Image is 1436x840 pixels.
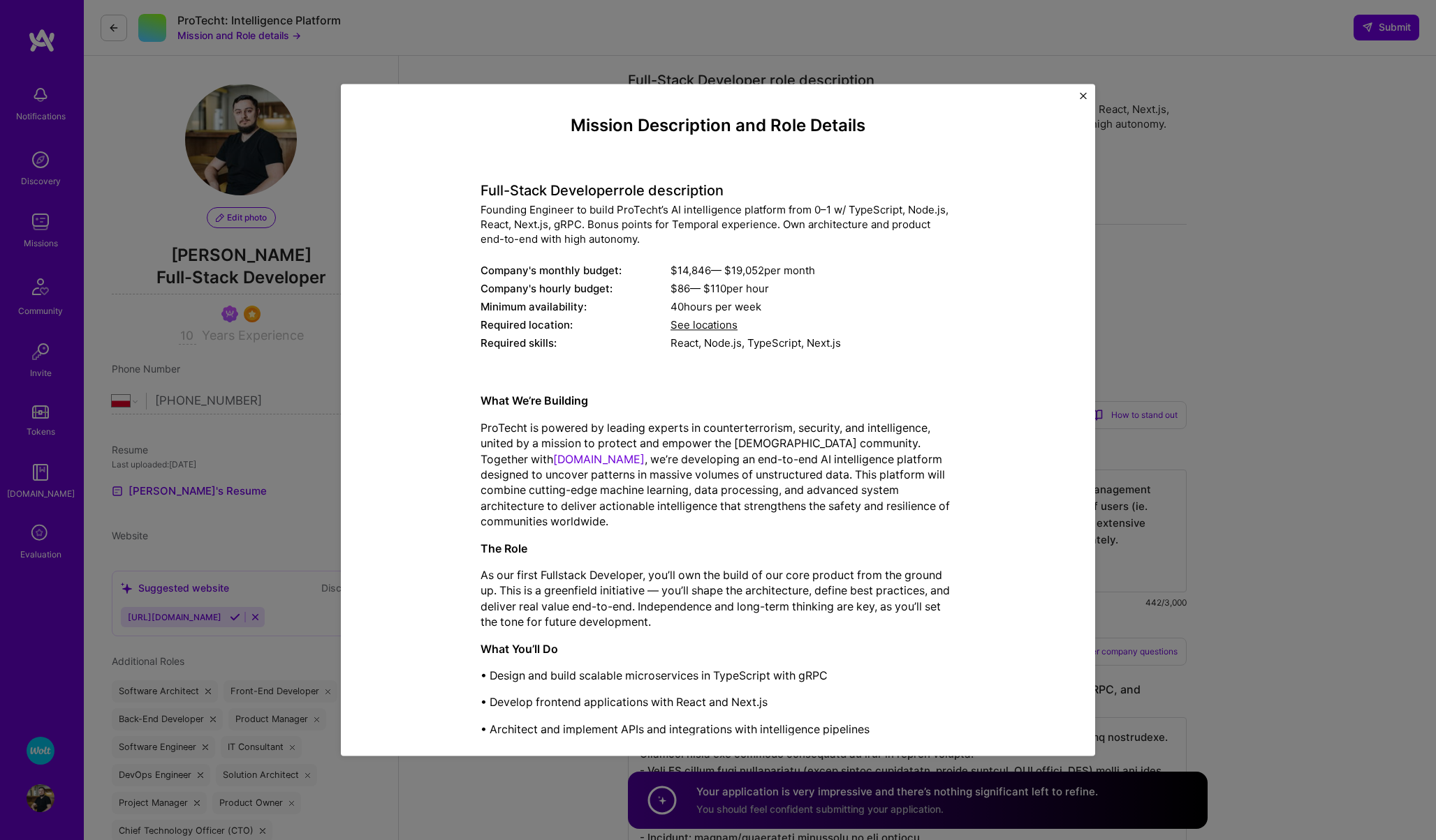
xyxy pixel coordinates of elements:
[481,394,588,408] strong: What We’re Building
[481,264,671,278] div: Company's monthly budget:
[671,300,955,315] div: 40 hours per week
[481,721,955,737] p: • Architect and implement APIs and integrations with intelligence pipelines
[481,567,955,630] p: As our first Fullstack Developer, you’ll own the build of our core product from the ground up. Th...
[671,264,955,278] div: $ 14,846 — $ 19,052 per month
[481,116,955,136] h4: Mission Description and Role Details
[553,452,645,466] a: [DOMAIN_NAME]
[481,183,955,200] h4: Full-Stack Developer role description
[1080,92,1087,107] button: Close
[481,642,558,656] strong: What You’ll Do
[481,541,527,555] strong: The Role
[481,668,955,683] p: • Design and build scalable microservices in TypeScript with gRPC
[481,282,671,297] div: Company's hourly budget:
[671,319,738,332] span: See locations
[481,336,671,351] div: Required skills:
[481,420,955,530] p: ProTecht is powered by leading experts in counterterrorism, security, and intelligence, united by...
[481,318,671,333] div: Required location:
[671,282,955,297] div: $ 86 — $ 110 per hour
[481,203,955,247] div: Founding Engineer to build ProTecht’s AI intelligence platform from 0–1 w/ TypeScript, Node.js, R...
[481,695,955,710] p: • Develop frontend applications with React and Next.js
[481,300,671,315] div: Minimum availability:
[671,336,955,351] div: React, Node.js, TypeScript, Next.js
